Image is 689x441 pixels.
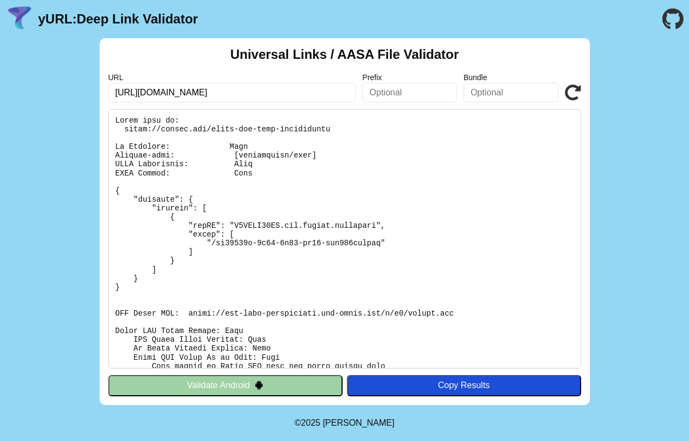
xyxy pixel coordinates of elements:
label: Bundle [464,73,558,82]
button: Copy Results [347,375,581,396]
pre: Lorem ipsu do: sitam://consec.adi/elits-doe-temp-incididuntu La Etdolore: Magn Aliquae-admi: [ven... [108,109,581,368]
a: Michael Ibragimchayev's Personal Site [323,418,395,427]
input: Optional [362,83,457,102]
img: yURL Logo [5,5,34,33]
button: Validate Android [108,375,343,396]
img: droidIcon.svg [254,380,264,390]
span: 2025 [301,418,321,427]
label: URL [108,73,356,82]
h2: Universal Links / AASA File Validator [230,47,459,62]
input: Optional [464,83,558,102]
a: yURL:Deep Link Validator [38,11,198,27]
div: Copy Results [352,380,576,390]
footer: © [295,405,394,441]
label: Prefix [362,73,457,82]
input: Required [108,83,356,102]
